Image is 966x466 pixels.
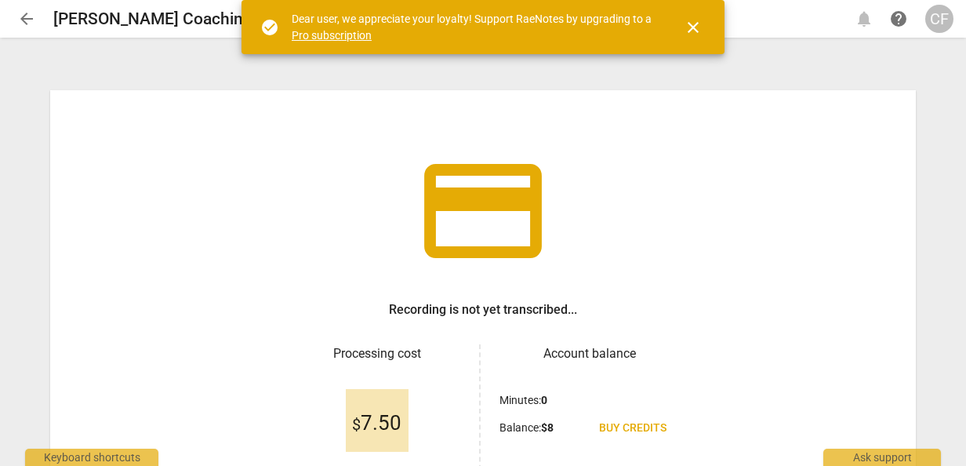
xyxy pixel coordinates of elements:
[499,392,547,409] p: Minutes :
[292,11,655,43] div: Dear user, we appreciate your loyalty! Support RaeNotes by upgrading to a
[17,9,36,28] span: arrow_back
[884,5,913,33] a: Help
[412,140,554,282] span: credit_card
[53,9,349,29] h2: [PERSON_NAME] Coaching call 4 [DATE]
[925,5,953,33] button: CF
[889,9,908,28] span: help
[586,414,679,442] a: Buy credits
[25,449,158,466] div: Keyboard shortcuts
[499,420,554,436] p: Balance :
[541,421,554,434] b: $ 8
[292,29,372,42] a: Pro subscription
[674,9,712,46] button: Close
[389,300,577,319] h3: Recording is not yet transcribed...
[599,420,666,436] span: Buy credits
[823,449,941,466] div: Ask support
[499,344,679,363] h3: Account balance
[352,415,361,434] span: $
[287,344,467,363] h3: Processing cost
[684,18,703,37] span: close
[541,394,547,406] b: 0
[352,412,401,435] span: 7.50
[260,18,279,37] span: check_circle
